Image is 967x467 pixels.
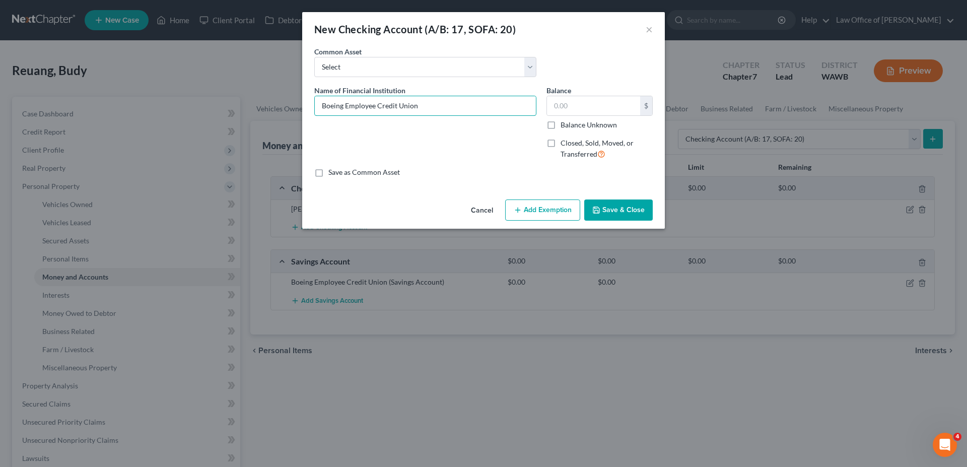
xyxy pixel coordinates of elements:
label: Save as Common Asset [328,167,400,177]
label: Balance Unknown [561,120,617,130]
label: Common Asset [314,46,362,57]
button: Cancel [463,201,501,221]
span: Name of Financial Institution [314,86,405,95]
div: $ [640,96,652,115]
label: Balance [546,85,571,96]
div: New Checking Account (A/B: 17, SOFA: 20) [314,22,516,36]
button: Save & Close [584,199,653,221]
button: × [646,23,653,35]
input: 0.00 [547,96,640,115]
span: 4 [953,433,961,441]
button: Add Exemption [505,199,580,221]
iframe: Intercom live chat [933,433,957,457]
span: Closed, Sold, Moved, or Transferred [561,139,634,158]
input: Enter name... [315,96,536,115]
